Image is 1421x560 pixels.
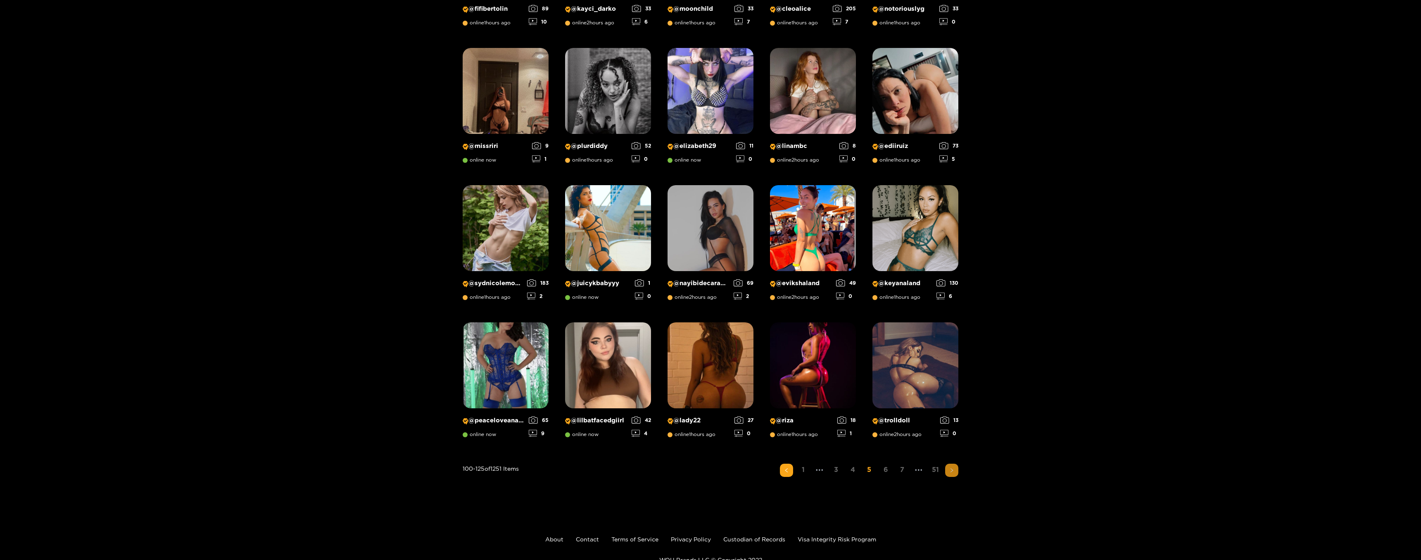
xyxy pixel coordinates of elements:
a: Creator Profile Image: peaceloveanastasia@peaceloveanastasiaonline now659 [463,322,549,443]
span: online 1 hours ago [463,20,511,26]
a: Creator Profile Image: missriri@missririonline now91 [463,48,549,169]
div: 33 [939,5,958,12]
img: Creator Profile Image: nayibidecaramelo [668,185,753,271]
span: left [784,468,789,473]
a: Creator Profile Image: elizabeth29@elizabeth29online now110 [668,48,753,169]
a: Creator Profile Image: ediiruiz@ediiruizonline1hours ago735 [872,48,958,169]
li: 7 [896,464,909,477]
p: @ lilbatfacedgiirl [565,417,627,424]
div: 2 [527,293,549,300]
a: Privacy Policy [671,536,711,542]
span: online 2 hours ago [668,294,717,300]
span: online now [463,157,496,163]
div: 0 [736,155,753,162]
p: @ juicykbabyyy [565,279,631,287]
p: @ riza [770,417,833,424]
div: 49 [836,279,856,286]
a: Contact [576,536,599,542]
div: 10 [529,18,549,25]
img: Creator Profile Image: missriri [463,48,549,134]
div: 1 [837,430,856,437]
p: @ linambc [770,142,835,150]
a: Creator Profile Image: riza@rizaonline1hours ago181 [770,322,856,443]
img: Creator Profile Image: sydnicolemodel [463,185,549,271]
p: @ ediiruiz [872,142,935,150]
div: 8 [839,142,856,149]
a: Creator Profile Image: evikshaland@evikshalandonline2hours ago490 [770,185,856,306]
a: Terms of Service [611,536,658,542]
div: 1 [635,279,651,286]
div: 0 [839,155,856,162]
a: 1 [796,464,810,476]
li: 3 [829,464,843,477]
a: 7 [896,464,909,476]
span: online 1 hours ago [770,431,818,437]
div: 33 [632,5,651,12]
li: 5 [863,464,876,477]
a: 5 [863,464,876,476]
span: online 1 hours ago [770,20,818,26]
span: right [949,468,954,473]
img: Creator Profile Image: lilbatfacedgiirl [565,322,651,408]
a: Creator Profile Image: linambc@linambconline2hours ago80 [770,48,856,169]
p: @ kayci_darko [565,5,628,13]
div: 6 [632,18,651,25]
a: Creator Profile Image: lady22@lady22online1hours ago270 [668,322,753,443]
a: 4 [846,464,859,476]
li: Next Page [945,464,958,477]
span: online 1 hours ago [872,20,920,26]
img: Creator Profile Image: riza [770,322,856,408]
img: Creator Profile Image: trolldoll [872,322,958,408]
div: 42 [632,417,651,424]
span: online now [463,431,496,437]
span: online 1 hours ago [872,294,920,300]
span: online 1 hours ago [668,20,715,26]
p: @ fifibertolin [463,5,525,13]
p: @ keyanaland [872,279,932,287]
span: online 2 hours ago [770,294,819,300]
li: 6 [879,464,892,477]
span: online now [668,157,701,163]
p: @ peaceloveanastasia [463,417,525,424]
div: 27 [734,417,753,424]
div: 1 [532,155,549,162]
div: 11 [736,142,753,149]
img: Creator Profile Image: lady22 [668,322,753,408]
div: 7 [833,18,856,25]
li: Next 5 Pages [912,464,925,477]
img: Creator Profile Image: linambc [770,48,856,134]
p: @ missriri [463,142,528,150]
a: 3 [829,464,843,476]
a: Creator Profile Image: plurdiddy@plurdiddyonline1hours ago520 [565,48,651,169]
span: online 1 hours ago [668,431,715,437]
a: 6 [879,464,892,476]
div: 0 [836,293,856,300]
span: online 1 hours ago [872,157,920,163]
span: online 2 hours ago [565,20,614,26]
p: @ lady22 [668,417,730,424]
p: @ sydnicolemodel [463,279,523,287]
div: 0 [939,18,958,25]
a: Custodian of Records [723,536,785,542]
div: 205 [833,5,856,12]
img: Creator Profile Image: elizabeth29 [668,48,753,134]
a: Creator Profile Image: lilbatfacedgiirl@lilbatfacedgiirlonline now424 [565,322,651,443]
a: Creator Profile Image: juicykbabyyy@juicykbabyyyonline now10 [565,185,651,306]
div: 9 [532,142,549,149]
div: 13 [940,417,958,424]
img: Creator Profile Image: evikshaland [770,185,856,271]
p: @ nayibidecaramelo [668,279,730,287]
a: Creator Profile Image: nayibidecaramelo@nayibidecarameloonline2hours ago692 [668,185,753,306]
span: online 1 hours ago [463,294,511,300]
p: @ notoriouslyg [872,5,935,13]
div: 18 [837,417,856,424]
img: Creator Profile Image: keyanaland [872,185,958,271]
div: 100 - 125 of 1251 items [463,464,519,510]
li: 51 [929,464,942,477]
div: 65 [529,417,549,424]
div: 73 [939,142,958,149]
img: Creator Profile Image: juicykbabyyy [565,185,651,271]
div: 7 [734,18,753,25]
p: @ cleoalice [770,5,829,13]
li: 1 [796,464,810,477]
